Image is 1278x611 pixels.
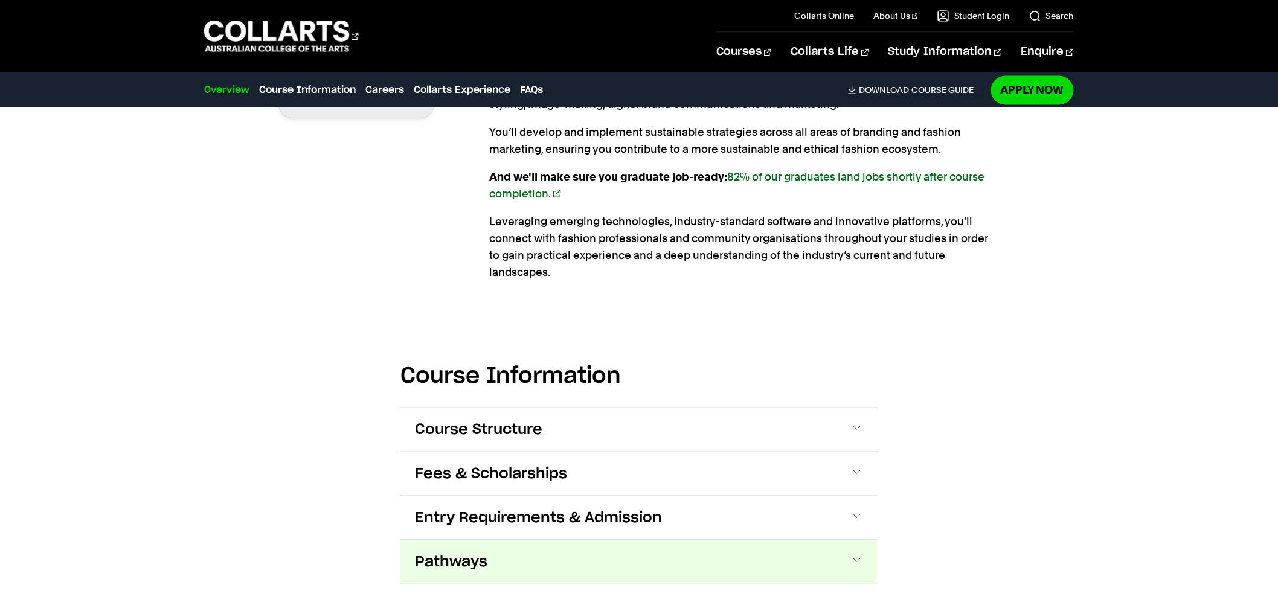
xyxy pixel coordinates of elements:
[716,32,771,72] a: Courses
[204,19,359,53] div: Go to homepage
[888,32,1002,72] a: Study Information
[415,420,542,440] span: Course Structure
[204,83,249,97] a: Overview
[859,85,909,95] span: Download
[794,10,854,22] a: Collarts Online
[400,363,878,389] h2: Course Information
[489,124,1000,158] p: You’ll develop and implement sustainable strategies across all areas of branding and fashion mark...
[400,408,878,452] button: Course Structure
[400,540,878,584] button: Pathways
[365,83,404,97] a: Careers
[415,552,487,572] span: Pathways
[415,464,567,484] span: Fees & Scholarships
[520,83,543,97] a: FAQs
[991,75,1074,104] a: Apply Now
[259,83,356,97] a: Course Information
[415,508,662,528] span: Entry Requirements & Admission
[1029,10,1074,22] a: Search
[873,10,918,22] a: About Us
[848,85,984,95] a: DownloadCourse Guide
[489,170,984,200] a: 82% of our graduates land jobs shortly after course completion.
[489,213,1000,281] p: Leveraging emerging technologies, industry-standard software and innovative platforms, you’ll con...
[1021,32,1074,72] a: Enquire
[791,32,869,72] a: Collarts Life
[414,83,510,97] a: Collarts Experience
[489,170,984,200] strong: And we'll make sure you graduate job-ready:
[400,496,878,540] button: Entry Requirements & Admission
[937,10,1010,22] a: Student Login
[400,452,878,496] button: Fees & Scholarships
